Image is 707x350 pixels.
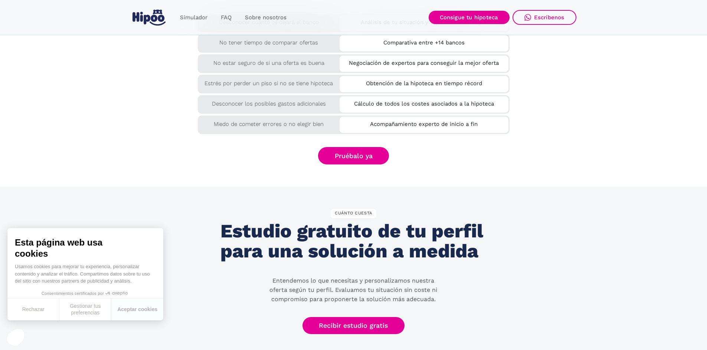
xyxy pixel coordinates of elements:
a: Recibir estudio gratis [302,317,405,334]
div: No estar seguro de si una oferta es buena [198,54,340,68]
a: Escríbenos [513,10,576,25]
a: Sobre nosotros [238,10,293,25]
div: Comparativa entre +14 bancos [340,35,508,47]
a: Pruébalo ya [318,147,389,164]
div: Desconocer los posibles gastos adicionales [198,95,340,109]
div: CUÁNTO CUESTA [331,209,376,219]
div: Negociación de expertos para conseguir la mejor oferta [340,56,508,68]
a: home [131,7,167,29]
div: Escríbenos [534,14,564,21]
div: Estrés por perder un piso si no se tiene hipoteca [198,75,340,88]
h2: Estudio gratuito de tu perfil para una solución a medida [220,221,487,261]
div: No tener tiempo de comparar ofertas [198,34,340,47]
a: Simulador [173,10,214,25]
div: Acompañamiento experto de inicio a fin [340,117,508,129]
div: Cálculo de todos los costes asociados a la hipoteca [340,96,508,109]
a: FAQ [214,10,238,25]
div: Obtención de la hipoteca en tiempo récord [340,76,508,88]
p: Entendemos lo que necesitas y personalizamos nuestra oferta según tu perfil. Evaluamos tu situaci... [264,276,442,304]
a: Consigue tu hipoteca [429,11,510,24]
div: Miedo de cometer errores o no elegir bien [198,116,340,129]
